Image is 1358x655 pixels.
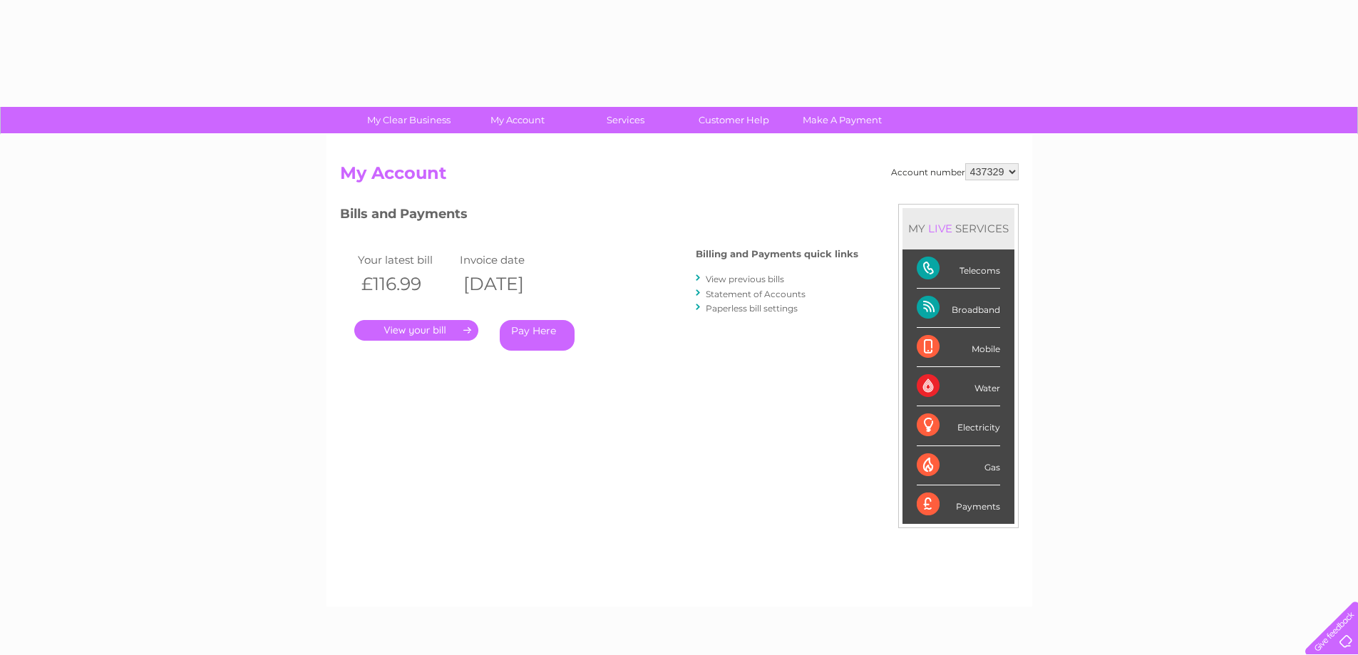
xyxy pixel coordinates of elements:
div: MY SERVICES [902,208,1014,249]
div: Electricity [917,406,1000,445]
h2: My Account [340,163,1019,190]
div: Gas [917,446,1000,485]
a: Make A Payment [783,107,901,133]
td: Invoice date [456,250,559,269]
a: Pay Here [500,320,575,351]
a: My Clear Business [350,107,468,133]
div: Water [917,367,1000,406]
div: Mobile [917,328,1000,367]
div: LIVE [925,222,955,235]
a: Paperless bill settings [706,303,798,314]
a: View previous bills [706,274,784,284]
a: Customer Help [675,107,793,133]
a: . [354,320,478,341]
h4: Billing and Payments quick links [696,249,858,259]
div: Broadband [917,289,1000,328]
a: Statement of Accounts [706,289,806,299]
a: My Account [458,107,576,133]
div: Account number [891,163,1019,180]
div: Telecoms [917,249,1000,289]
div: Payments [917,485,1000,524]
th: £116.99 [354,269,457,299]
h3: Bills and Payments [340,204,858,229]
th: [DATE] [456,269,559,299]
td: Your latest bill [354,250,457,269]
a: Services [567,107,684,133]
